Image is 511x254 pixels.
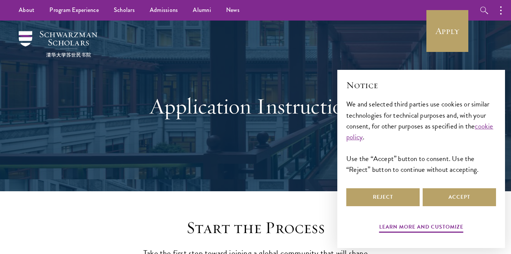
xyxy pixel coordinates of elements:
img: Schwarzman Scholars [19,31,97,57]
button: Accept [423,188,496,206]
h1: Application Instructions [127,93,385,120]
button: Reject [346,188,420,206]
div: We and selected third parties use cookies or similar technologies for technical purposes and, wit... [346,99,496,174]
h2: Start the Process [140,217,372,238]
button: Learn more and customize [379,222,463,234]
h2: Notice [346,79,496,92]
a: Apply [426,10,468,52]
a: cookie policy [346,121,493,142]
